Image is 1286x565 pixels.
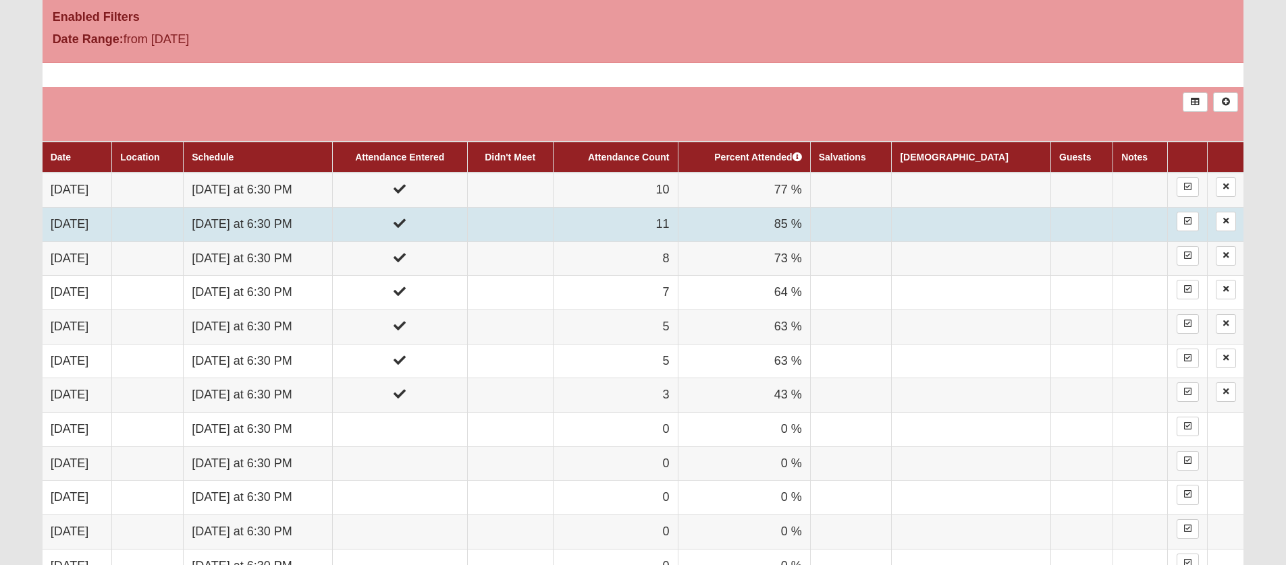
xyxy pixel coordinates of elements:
td: [DATE] at 6:30 PM [184,515,333,549]
td: [DATE] at 6:30 PM [184,413,333,447]
td: 77 % [678,173,810,207]
td: 0 [553,413,678,447]
a: Delete [1216,246,1236,266]
td: [DATE] [43,309,112,344]
td: [DATE] [43,173,112,207]
td: [DATE] [43,481,112,515]
td: 5 [553,344,678,378]
td: [DATE] at 6:30 PM [184,207,333,241]
td: 0 [553,481,678,515]
td: 11 [553,207,678,241]
a: Delete [1216,349,1236,368]
td: 0 % [678,515,810,549]
td: [DATE] at 6:30 PM [184,344,333,378]
a: Enter Attendance [1177,382,1199,402]
td: 63 % [678,309,810,344]
td: [DATE] [43,241,112,276]
th: [DEMOGRAPHIC_DATA] [892,142,1051,173]
a: Enter Attendance [1177,485,1199,504]
a: Delete [1216,382,1236,402]
a: Notes [1121,152,1148,162]
a: Delete [1216,280,1236,299]
td: 10 [553,173,678,207]
td: [DATE] [43,413,112,447]
td: 63 % [678,344,810,378]
a: Location [120,152,159,162]
a: Alt+N [1213,92,1238,112]
a: Didn't Meet [485,152,535,162]
a: Percent Attended [714,152,801,162]
td: [DATE] at 6:30 PM [184,309,333,344]
td: 73 % [678,241,810,276]
a: Enter Attendance [1177,349,1199,368]
td: [DATE] at 6:30 PM [184,241,333,276]
th: Salvations [810,142,892,173]
td: 5 [553,309,678,344]
td: 43 % [678,378,810,413]
td: [DATE] [43,276,112,310]
label: Date Range: [53,30,124,49]
td: [DATE] at 6:30 PM [184,446,333,481]
a: Enter Attendance [1177,280,1199,299]
td: 8 [553,241,678,276]
td: 64 % [678,276,810,310]
td: 7 [553,276,678,310]
td: [DATE] at 6:30 PM [184,276,333,310]
a: Enter Attendance [1177,177,1199,197]
td: [DATE] at 6:30 PM [184,173,333,207]
td: [DATE] at 6:30 PM [184,481,333,515]
a: Enter Attendance [1177,451,1199,471]
td: [DATE] [43,344,112,378]
td: 0 [553,446,678,481]
a: Date [51,152,71,162]
a: Delete [1216,314,1236,334]
td: 85 % [678,207,810,241]
a: Delete [1216,212,1236,231]
td: 3 [553,378,678,413]
td: 0 [553,515,678,549]
a: Enter Attendance [1177,519,1199,539]
a: Export to Excel [1183,92,1208,112]
a: Schedule [192,152,234,162]
td: [DATE] [43,207,112,241]
a: Attendance Entered [355,152,444,162]
td: 0 % [678,481,810,515]
a: Attendance Count [588,152,670,162]
td: [DATE] [43,515,112,549]
td: [DATE] [43,378,112,413]
td: [DATE] at 6:30 PM [184,378,333,413]
a: Enter Attendance [1177,212,1199,231]
td: 0 % [678,413,810,447]
a: Enter Attendance [1177,314,1199,334]
h4: Enabled Filters [53,10,1234,25]
a: Delete [1216,177,1236,197]
div: from [DATE] [43,30,443,52]
th: Guests [1051,142,1113,173]
a: Enter Attendance [1177,417,1199,436]
td: [DATE] [43,446,112,481]
a: Enter Attendance [1177,246,1199,266]
td: 0 % [678,446,810,481]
